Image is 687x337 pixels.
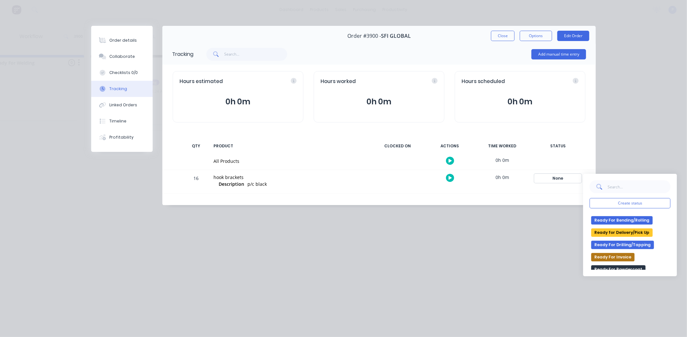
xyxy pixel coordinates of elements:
button: Tracking [91,81,153,97]
button: Timeline [91,113,153,129]
div: TIME WORKED [478,139,527,153]
button: Linked Orders [91,97,153,113]
button: Ready For Bending/Rolling [591,216,653,225]
span: Hours worked [321,78,356,85]
div: 0h 0m [478,170,527,184]
input: Search... [224,48,288,61]
div: hook brackets [213,174,365,181]
input: Search... [607,180,671,193]
span: Description [219,181,244,187]
button: Profitability [91,129,153,145]
div: Order details [109,37,137,43]
div: 0h 0m [478,153,527,167]
button: Checklists 0/0 [91,65,153,81]
button: Close [491,31,515,41]
button: Order details [91,32,153,48]
div: ACTIONS [426,139,474,153]
div: Profitability [109,134,134,140]
button: Collaborate [91,48,153,65]
button: Create status [590,198,671,208]
div: QTY [186,139,206,153]
span: Hours estimated [180,78,223,85]
span: SFI GLOBAL [381,33,411,39]
div: Collaborate [109,54,135,59]
div: Timeline [109,118,126,124]
span: p/c black [247,181,267,187]
div: 16 [186,171,206,193]
button: Edit Order [557,31,589,41]
div: All Products [213,158,365,164]
button: 0h 0m [180,96,297,108]
div: CLOCKED ON [373,139,422,153]
span: Order #3900 - [347,33,381,39]
div: Checklists 0/0 [109,70,138,76]
div: Tracking [172,50,193,58]
button: 0h 0m [321,96,438,108]
button: Ready for Delivery/Pick Up [591,228,653,237]
button: 0h 0m [462,96,579,108]
div: Tracking [109,86,127,92]
span: Hours scheduled [462,78,505,85]
div: STATUS [530,139,585,153]
button: None [534,174,582,183]
button: Add manual time entry [531,49,586,59]
button: Ready For Invoice [591,253,635,261]
button: Options [520,31,552,41]
div: PRODUCT [210,139,369,153]
button: Ready For Drilling/Tapping [591,241,654,249]
div: Linked Orders [109,102,137,108]
button: Ready For Powdercoat [591,265,646,274]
